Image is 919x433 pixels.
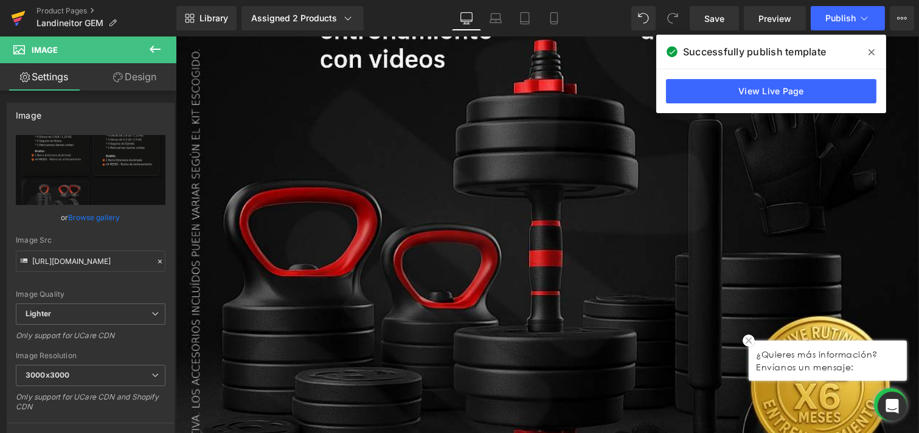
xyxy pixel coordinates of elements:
a: View Live Page [666,79,876,103]
div: Image Resolution [16,352,165,360]
span: Successfully publish template [683,44,826,59]
a: Product Pages [36,6,176,16]
div: or [16,211,165,224]
button: Redo [661,6,685,30]
a: New Library [176,6,237,30]
div: Only support for UCare CDN and Shopify CDN [16,392,165,420]
div: Open Intercom Messenger [878,392,907,421]
a: Desktop [452,6,481,30]
span: Save [704,12,724,25]
a: Design [91,63,179,91]
a: Preview [744,6,806,30]
b: 3000x3000 [26,370,69,379]
div: Image [16,103,41,120]
div: Assigned 2 Products [251,12,354,24]
div: Only support for UCare CDN [16,331,165,348]
button: Undo [631,6,656,30]
button: More [890,6,914,30]
span: Landineitor GEM [36,18,103,28]
a: Tablet [510,6,539,30]
span: Preview [758,12,791,25]
div: Image Src [16,236,165,244]
a: Mobile [539,6,569,30]
div: Image Quality [16,290,165,299]
button: Publish [811,6,885,30]
span: Publish [825,13,856,23]
input: Link [16,251,165,272]
span: Image [32,45,58,55]
span: Library [199,13,228,24]
a: Laptop [481,6,510,30]
a: Browse gallery [69,207,120,228]
b: Lighter [26,309,51,318]
p: ¿Quieres más información? Envíanos un mensaje: [580,311,724,337]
